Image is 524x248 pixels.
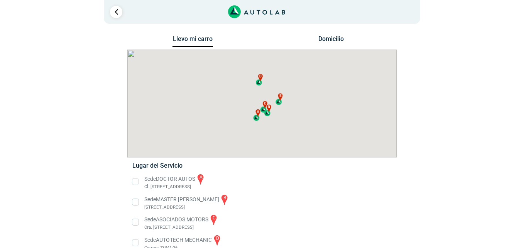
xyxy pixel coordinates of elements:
[110,6,122,18] a: Ir al paso anterior
[172,35,213,47] button: Llevo mi carro
[132,162,391,169] h5: Lugar del Servicio
[264,101,266,106] span: c
[228,8,286,15] a: Link al sitio de autolab
[259,74,262,79] span: d
[268,105,270,110] span: b
[257,109,259,115] span: a
[311,35,352,46] button: Domicilio
[279,93,281,99] span: e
